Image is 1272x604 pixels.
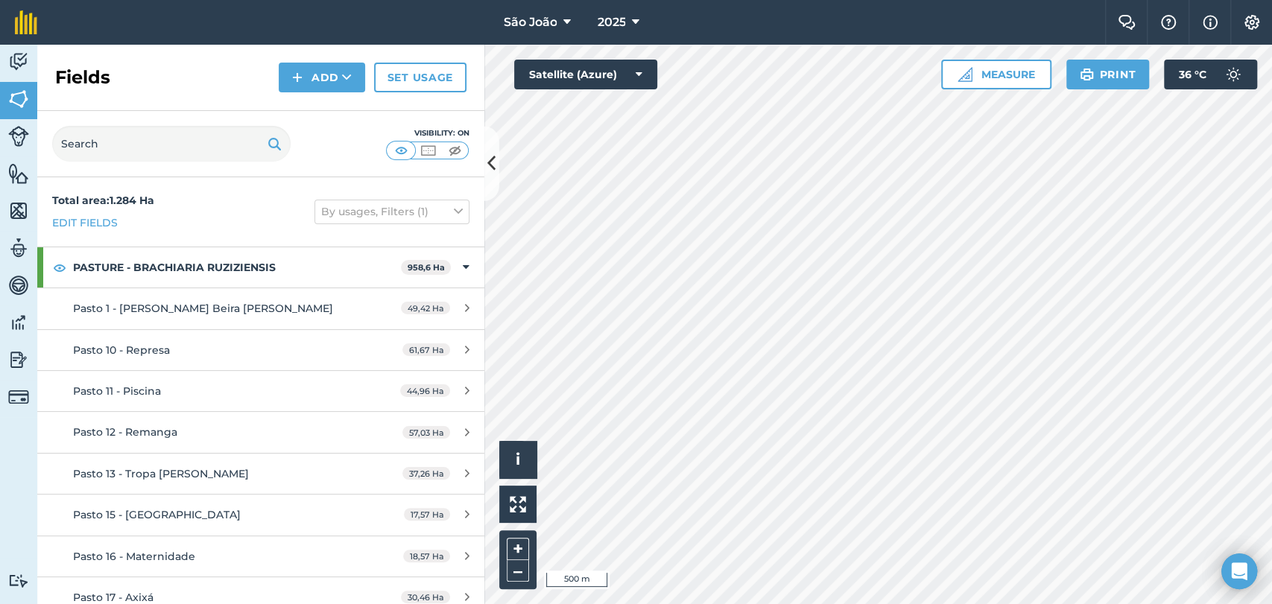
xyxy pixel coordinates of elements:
[37,288,484,328] a: Pasto 1 - [PERSON_NAME] Beira [PERSON_NAME]49,42 Ha
[597,13,625,31] span: 2025
[15,10,37,34] img: fieldmargin Logo
[8,237,29,259] img: svg+xml;base64,PD94bWwgdmVyc2lvbj0iMS4wIiBlbmNvZGluZz0idXRmLTgiPz4KPCEtLSBHZW5lcmF0b3I6IEFkb2JlIE...
[1243,15,1261,30] img: A cog icon
[8,349,29,371] img: svg+xml;base64,PD94bWwgdmVyc2lvbj0iMS4wIiBlbmNvZGluZz0idXRmLTgiPz4KPCEtLSBHZW5lcmF0b3I6IEFkb2JlIE...
[1164,60,1257,89] button: 36 °C
[1118,15,1136,30] img: Two speech bubbles overlapping with the left bubble in the forefront
[52,194,154,207] strong: Total area : 1.284 Ha
[73,302,333,315] span: Pasto 1 - [PERSON_NAME] Beira [PERSON_NAME]
[404,508,450,521] span: 17,57 Ha
[52,214,118,231] a: Edit fields
[314,200,469,223] button: By usages, Filters (1)
[507,560,529,582] button: –
[8,51,29,73] img: svg+xml;base64,PD94bWwgdmVyc2lvbj0iMS4wIiBlbmNvZGluZz0idXRmLTgiPz4KPCEtLSBHZW5lcmF0b3I6IEFkb2JlIE...
[37,495,484,535] a: Pasto 15 - [GEOGRAPHIC_DATA]17,57 Ha
[408,262,445,273] strong: 958,6 Ha
[8,274,29,296] img: svg+xml;base64,PD94bWwgdmVyc2lvbj0iMS4wIiBlbmNvZGluZz0idXRmLTgiPz4KPCEtLSBHZW5lcmF0b3I6IEFkb2JlIE...
[8,573,29,588] img: svg+xml;base64,PD94bWwgdmVyc2lvbj0iMS4wIiBlbmNvZGluZz0idXRmLTgiPz4KPCEtLSBHZW5lcmF0b3I6IEFkb2JlIE...
[499,441,537,478] button: i
[8,162,29,185] img: svg+xml;base64,PHN2ZyB4bWxucz0iaHR0cDovL3d3dy53My5vcmcvMjAwMC9zdmciIHdpZHRoPSI1NiIgaGVpZ2h0PSI2MC...
[37,371,484,411] a: Pasto 11 - Piscina44,96 Ha
[52,126,291,162] input: Search
[37,536,484,576] a: Pasto 16 - Maternidade18,57 Ha
[516,450,520,468] span: i
[292,69,303,86] img: svg+xml;base64,PHN2ZyB4bWxucz0iaHR0cDovL3d3dy53My5vcmcvMjAwMC9zdmciIHdpZHRoPSIxNCIgaGVpZ2h0PSIyNC...
[55,66,110,89] h2: Fields
[514,60,657,89] button: Satellite (Azure)
[37,454,484,494] a: Pasto 13 - Tropa [PERSON_NAME]37,26 Ha
[1066,60,1150,89] button: Print
[8,200,29,222] img: svg+xml;base64,PHN2ZyB4bWxucz0iaHR0cDovL3d3dy53My5vcmcvMjAwMC9zdmciIHdpZHRoPSI1NiIgaGVpZ2h0PSI2MC...
[53,258,66,276] img: svg+xml;base64,PHN2ZyB4bWxucz0iaHR0cDovL3d3dy53My5vcmcvMjAwMC9zdmciIHdpZHRoPSIxOCIgaGVpZ2h0PSIyNC...
[446,143,464,158] img: svg+xml;base64,PHN2ZyB4bWxucz0iaHR0cDovL3d3dy53My5vcmcvMjAwMC9zdmciIHdpZHRoPSI1MCIgaGVpZ2h0PSI0MC...
[37,247,484,287] div: PASTURE - BRACHIARIA RUZIZIENSIS958,6 Ha
[374,63,466,92] a: Set usage
[73,467,249,480] span: Pasto 13 - Tropa [PERSON_NAME]
[1159,15,1177,30] img: A question mark icon
[507,538,529,560] button: +
[73,508,241,521] span: Pasto 15 - [GEOGRAPHIC_DATA]
[400,384,450,397] span: 44,96 Ha
[73,591,154,604] span: Pasto 17 - Axixá
[402,343,450,356] span: 61,67 Ha
[403,550,450,562] span: 18,57 Ha
[402,467,450,480] span: 37,26 Ha
[1203,13,1218,31] img: svg+xml;base64,PHN2ZyB4bWxucz0iaHR0cDovL3d3dy53My5vcmcvMjAwMC9zdmciIHdpZHRoPSIxNyIgaGVpZ2h0PSIxNy...
[73,425,177,439] span: Pasto 12 - Remanga
[401,302,450,314] span: 49,42 Ha
[386,127,469,139] div: Visibility: On
[279,63,365,92] button: Add
[8,311,29,334] img: svg+xml;base64,PD94bWwgdmVyc2lvbj0iMS4wIiBlbmNvZGluZz0idXRmLTgiPz4KPCEtLSBHZW5lcmF0b3I6IEFkb2JlIE...
[503,13,557,31] span: São João
[73,247,401,287] strong: PASTURE - BRACHIARIA RUZIZIENSIS
[941,60,1051,89] button: Measure
[8,88,29,110] img: svg+xml;base64,PHN2ZyB4bWxucz0iaHR0cDovL3d3dy53My5vcmcvMjAwMC9zdmciIHdpZHRoPSI1NiIgaGVpZ2h0PSI2MC...
[1080,66,1094,83] img: svg+xml;base64,PHN2ZyB4bWxucz0iaHR0cDovL3d3dy53My5vcmcvMjAwMC9zdmciIHdpZHRoPSIxOSIgaGVpZ2h0PSIyNC...
[73,343,170,357] span: Pasto 10 - Represa
[958,67,972,82] img: Ruler icon
[510,496,526,512] img: Four arrows, one pointing top left, one top right, one bottom right and the last bottom left
[401,591,450,603] span: 30,46 Ha
[402,426,450,439] span: 57,03 Ha
[1179,60,1206,89] span: 36 ° C
[392,143,411,158] img: svg+xml;base64,PHN2ZyB4bWxucz0iaHR0cDovL3d3dy53My5vcmcvMjAwMC9zdmciIHdpZHRoPSI1MCIgaGVpZ2h0PSI0MC...
[1218,60,1248,89] img: svg+xml;base64,PD94bWwgdmVyc2lvbj0iMS4wIiBlbmNvZGluZz0idXRmLTgiPz4KPCEtLSBHZW5lcmF0b3I6IEFkb2JlIE...
[8,126,29,147] img: svg+xml;base64,PD94bWwgdmVyc2lvbj0iMS4wIiBlbmNvZGluZz0idXRmLTgiPz4KPCEtLSBHZW5lcmF0b3I6IEFkb2JlIE...
[8,387,29,407] img: svg+xml;base64,PD94bWwgdmVyc2lvbj0iMS4wIiBlbmNvZGluZz0idXRmLTgiPz4KPCEtLSBHZW5lcmF0b3I6IEFkb2JlIE...
[1221,553,1257,589] div: Open Intercom Messenger
[37,412,484,452] a: Pasto 12 - Remanga57,03 Ha
[73,550,195,563] span: Pasto 16 - Maternidade
[37,330,484,370] a: Pasto 10 - Represa61,67 Ha
[419,143,437,158] img: svg+xml;base64,PHN2ZyB4bWxucz0iaHR0cDovL3d3dy53My5vcmcvMjAwMC9zdmciIHdpZHRoPSI1MCIgaGVpZ2h0PSI0MC...
[268,135,282,153] img: svg+xml;base64,PHN2ZyB4bWxucz0iaHR0cDovL3d3dy53My5vcmcvMjAwMC9zdmciIHdpZHRoPSIxOSIgaGVpZ2h0PSIyNC...
[73,384,161,398] span: Pasto 11 - Piscina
